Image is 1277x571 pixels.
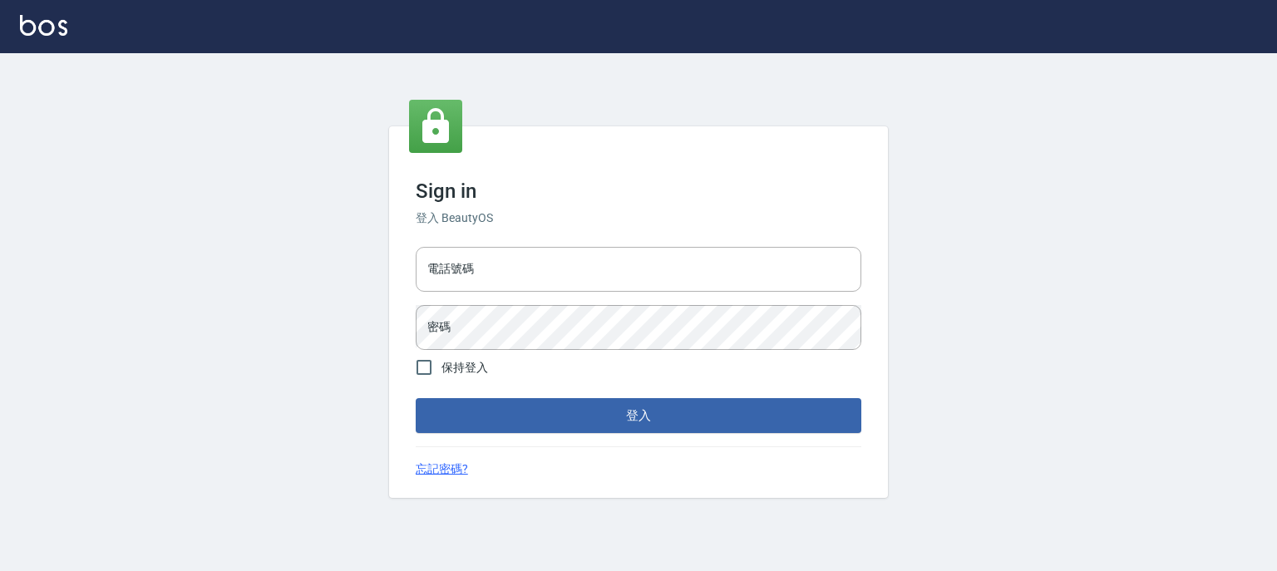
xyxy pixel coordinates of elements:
button: 登入 [416,398,861,433]
h3: Sign in [416,180,861,203]
h6: 登入 BeautyOS [416,209,861,227]
img: Logo [20,15,67,36]
span: 保持登入 [441,359,488,377]
a: 忘記密碼? [416,460,468,478]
